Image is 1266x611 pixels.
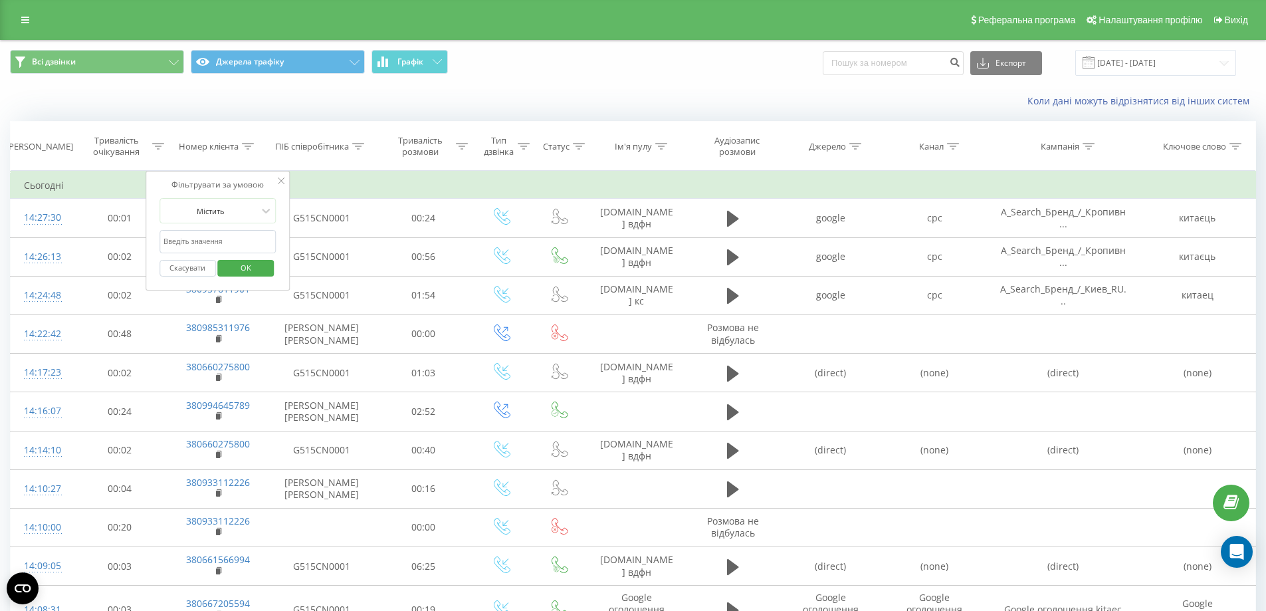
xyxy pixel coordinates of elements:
[809,141,846,152] div: Джерело
[1163,141,1226,152] div: Ключове слово
[970,51,1042,75] button: Експорт
[375,354,472,392] td: 01:03
[587,276,686,314] td: [DOMAIN_NAME] кс
[24,515,58,541] div: 14:10:00
[72,354,168,392] td: 00:02
[1000,283,1126,307] span: A_Search_Бренд_/_Киев_RU...
[986,431,1140,469] td: (direct)
[587,431,686,469] td: [DOMAIN_NAME] вдфн
[10,50,184,74] button: Всі дзвінки
[375,469,472,508] td: 00:16
[1001,205,1126,230] span: A_Search_Бренд_/_Кропивн...
[387,135,453,158] div: Тривалість розмови
[375,508,472,547] td: 00:00
[397,57,423,66] span: Графік
[191,50,365,74] button: Джерела трафіку
[227,257,264,278] span: OK
[779,237,883,276] td: google
[375,237,472,276] td: 00:56
[72,314,168,353] td: 00:48
[186,321,250,334] a: 380985311976
[1001,244,1126,269] span: A_Search_Бренд_/_Кропивн...
[483,135,514,158] div: Тип дзвінка
[24,398,58,424] div: 14:16:07
[707,321,759,346] span: Розмова не відбулась
[779,431,883,469] td: (direct)
[24,283,58,308] div: 14:24:48
[1221,536,1253,568] div: Open Intercom Messenger
[883,354,986,392] td: (none)
[6,141,73,152] div: [PERSON_NAME]
[1140,431,1255,469] td: (none)
[218,260,274,277] button: OK
[1041,141,1079,152] div: Кампанія
[186,476,250,489] a: 380933112226
[24,476,58,502] div: 14:10:27
[375,276,472,314] td: 01:54
[24,244,58,270] div: 14:26:13
[268,392,375,431] td: [PERSON_NAME] [PERSON_NAME]
[72,431,168,469] td: 00:02
[72,392,168,431] td: 00:24
[24,437,58,463] div: 14:14:10
[268,199,375,237] td: G515CN0001
[375,392,472,431] td: 02:52
[179,141,239,152] div: Номер клієнта
[698,135,776,158] div: Аудіозапис розмови
[268,237,375,276] td: G515CN0001
[823,51,964,75] input: Пошук за номером
[1099,15,1202,25] span: Налаштування профілю
[707,515,759,539] span: Розмова не відбулась
[268,431,375,469] td: G515CN0001
[24,360,58,386] div: 14:17:23
[84,135,150,158] div: Тривалість очікування
[7,572,39,604] button: Open CMP widget
[883,237,986,276] td: cpc
[11,172,1256,199] td: Сьогодні
[1225,15,1248,25] span: Вихід
[186,360,250,373] a: 380660275800
[779,547,883,586] td: (direct)
[919,141,944,152] div: Канал
[779,199,883,237] td: google
[1140,547,1255,586] td: (none)
[268,469,375,508] td: [PERSON_NAME] [PERSON_NAME]
[587,547,686,586] td: [DOMAIN_NAME] вдфн
[1140,354,1255,392] td: (none)
[543,141,570,152] div: Статус
[268,354,375,392] td: G515CN0001
[275,141,349,152] div: ПІБ співробітника
[986,547,1140,586] td: (direct)
[978,15,1076,25] span: Реферальна програма
[883,431,986,469] td: (none)
[268,314,375,353] td: [PERSON_NAME] [PERSON_NAME]
[587,237,686,276] td: [DOMAIN_NAME] вдфн
[883,276,986,314] td: cpc
[268,276,375,314] td: G515CN0001
[615,141,652,152] div: Ім'я пулу
[72,199,168,237] td: 00:01
[375,431,472,469] td: 00:40
[72,469,168,508] td: 00:04
[375,547,472,586] td: 06:25
[159,260,216,277] button: Скасувати
[186,437,250,450] a: 380660275800
[779,354,883,392] td: (direct)
[587,199,686,237] td: [DOMAIN_NAME] вдфн
[159,178,276,191] div: Фільтрувати за умовою
[375,314,472,353] td: 00:00
[24,321,58,347] div: 14:22:42
[883,547,986,586] td: (none)
[587,354,686,392] td: [DOMAIN_NAME] вдфн
[186,597,250,610] a: 380667205594
[375,199,472,237] td: 00:24
[986,354,1140,392] td: (direct)
[24,205,58,231] div: 14:27:30
[268,547,375,586] td: G515CN0001
[1140,276,1255,314] td: китаец
[72,276,168,314] td: 00:02
[72,547,168,586] td: 00:03
[1140,199,1255,237] td: китаєць
[371,50,448,74] button: Графік
[1027,94,1256,107] a: Коли дані можуть відрізнятися вiд інших систем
